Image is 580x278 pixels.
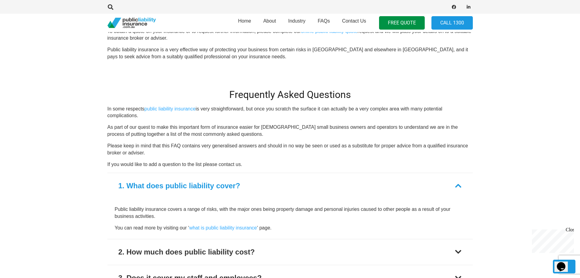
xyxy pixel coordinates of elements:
[107,46,473,60] p: Public liability insurance is a very effective way of protecting your business from certain risks...
[107,124,473,138] p: As part of our quest to make this important form of insurance easier for [DEMOGRAPHIC_DATA] small...
[238,18,251,23] span: Home
[189,225,257,230] a: what is public liability insurance
[115,206,466,220] p: Public liability insurance covers a range of risks, with the major ones being property damage and...
[257,12,282,34] a: About
[107,89,473,100] h2: Frequently Asked Questions
[144,106,195,111] a: public liability insurance
[118,180,240,191] div: 1. What does public liability cover?
[105,4,117,10] a: Search
[464,3,473,11] a: LinkedIn
[342,18,366,23] span: Contact Us
[118,247,255,258] div: 2. How much does public liability cost?
[318,18,330,23] span: FAQs
[263,18,276,23] span: About
[107,143,473,156] p: Please keep in mind that this FAQ contains very generalised answers and should in no way be seen ...
[107,239,473,265] button: 2. How much does public liability cost?
[107,161,473,168] p: If you would like to add a question to the list please contact us.
[107,106,473,119] p: In some respects is very straightforward, but once you scratch the surface it can actually be a v...
[107,18,156,28] a: pli_logotransparent
[288,18,305,23] span: Industry
[107,28,473,42] p: To obtain a quote on your insurance or to request further information, please complete our reques...
[336,12,372,34] a: Contact Us
[379,16,425,30] a: FREE QUOTE
[554,254,574,272] iframe: chat widget
[431,16,473,30] a: Call 1300
[450,3,458,11] a: Facebook
[282,12,311,34] a: Industry
[115,225,466,231] p: You can read more by visiting our ‘ ‘ page.
[553,260,575,273] a: Back to top
[529,227,574,253] iframe: chat widget
[107,173,473,199] button: 1. What does public liability cover?
[2,2,42,44] div: Chat live with an agent now!Close
[311,12,336,34] a: FAQs
[232,12,257,34] a: Home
